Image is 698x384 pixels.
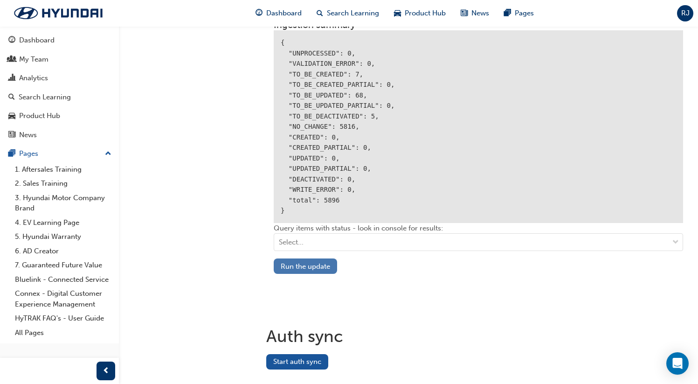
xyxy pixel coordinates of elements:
[11,162,115,177] a: 1. Aftersales Training
[274,223,683,259] div: Query items with status - look in console for results:
[4,126,115,144] a: News
[4,70,115,87] a: Analytics
[19,148,38,159] div: Pages
[11,286,115,311] a: Connex - Digital Customer Experience Management
[11,258,115,272] a: 7. Guaranteed Future Value
[8,150,15,158] span: pages-icon
[4,32,115,49] a: Dashboard
[394,7,401,19] span: car-icon
[327,8,379,19] span: Search Learning
[256,7,263,19] span: guage-icon
[8,74,15,83] span: chart-icon
[8,36,15,45] span: guage-icon
[497,4,541,23] a: pages-iconPages
[8,93,15,102] span: search-icon
[19,35,55,46] div: Dashboard
[471,8,489,19] span: News
[677,5,693,21] button: RJ
[11,272,115,287] a: Bluelink - Connected Service
[11,244,115,258] a: 6. AD Creator
[11,216,115,230] a: 4. EV Learning Page
[19,130,37,140] div: News
[11,230,115,244] a: 5. Hyundai Warranty
[11,326,115,340] a: All Pages
[266,8,302,19] span: Dashboard
[274,258,337,274] button: Run the update
[4,30,115,145] button: DashboardMy TeamAnalyticsSearch LearningProduct HubNews
[248,4,309,23] a: guage-iconDashboard
[4,89,115,106] a: Search Learning
[266,354,328,370] button: Start auth sync
[4,107,115,125] a: Product Hub
[681,8,690,19] span: RJ
[666,352,689,375] div: Open Intercom Messenger
[4,145,115,162] button: Pages
[8,112,15,120] span: car-icon
[103,365,110,377] span: prev-icon
[8,131,15,140] span: news-icon
[105,148,111,160] span: up-icon
[274,30,683,223] div: { "UNPROCESSED": 0, "VALIDATION_ERROR": 0, "TO_BE_CREATED": 7, "TO_BE_CREATED_PARTIAL": 0, "TO_BE...
[453,4,497,23] a: news-iconNews
[11,191,115,216] a: 3. Hyundai Motor Company Brand
[19,92,71,103] div: Search Learning
[266,326,691,347] h1: Auth sync
[504,7,511,19] span: pages-icon
[461,7,468,19] span: news-icon
[19,54,48,65] div: My Team
[387,4,453,23] a: car-iconProduct Hub
[309,4,387,23] a: search-iconSearch Learning
[4,51,115,68] a: My Team
[19,111,60,121] div: Product Hub
[405,8,446,19] span: Product Hub
[8,56,15,64] span: people-icon
[515,8,534,19] span: Pages
[5,3,112,23] img: Trak
[279,237,304,248] div: Select...
[19,73,48,84] div: Analytics
[11,176,115,191] a: 2. Sales Training
[672,237,679,249] span: down-icon
[317,7,323,19] span: search-icon
[11,311,115,326] a: HyTRAK FAQ's - User Guide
